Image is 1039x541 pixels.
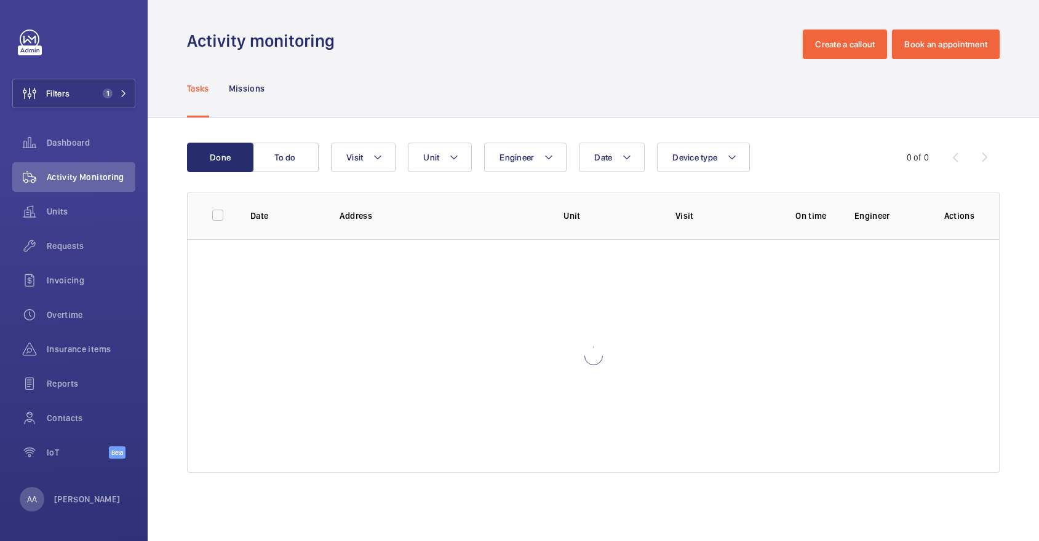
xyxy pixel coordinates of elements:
span: Dashboard [47,136,135,149]
button: Date [579,143,645,172]
span: Visit [346,152,363,162]
span: 1 [103,89,113,98]
span: Date [594,152,612,162]
div: 0 of 0 [907,151,929,164]
span: Device type [672,152,717,162]
span: Beta [109,446,125,459]
p: Missions [229,82,265,95]
span: Contacts [47,412,135,424]
p: Address [340,210,544,222]
p: Actions [944,210,974,222]
button: To do [252,143,319,172]
span: IoT [47,446,109,459]
p: Engineer [854,210,924,222]
button: Filters1 [12,79,135,108]
span: Activity Monitoring [47,171,135,183]
span: Invoicing [47,274,135,286]
button: Done [187,143,253,172]
p: Tasks [187,82,209,95]
p: On time [787,210,835,222]
span: Units [47,205,135,218]
span: Reports [47,377,135,390]
button: Book an appointment [892,30,1000,59]
p: [PERSON_NAME] [54,493,121,505]
p: Unit [563,210,656,222]
p: AA [27,493,37,505]
span: Requests [47,240,135,252]
p: Date [250,210,320,222]
button: Unit [408,143,472,172]
span: Unit [423,152,439,162]
span: Engineer [500,152,534,162]
p: Visit [675,210,768,222]
button: Engineer [484,143,567,172]
span: Filters [46,87,70,100]
span: Overtime [47,309,135,321]
button: Device type [657,143,750,172]
button: Visit [331,143,396,172]
span: Insurance items [47,343,135,355]
h1: Activity monitoring [187,30,342,52]
button: Create a callout [803,30,887,59]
